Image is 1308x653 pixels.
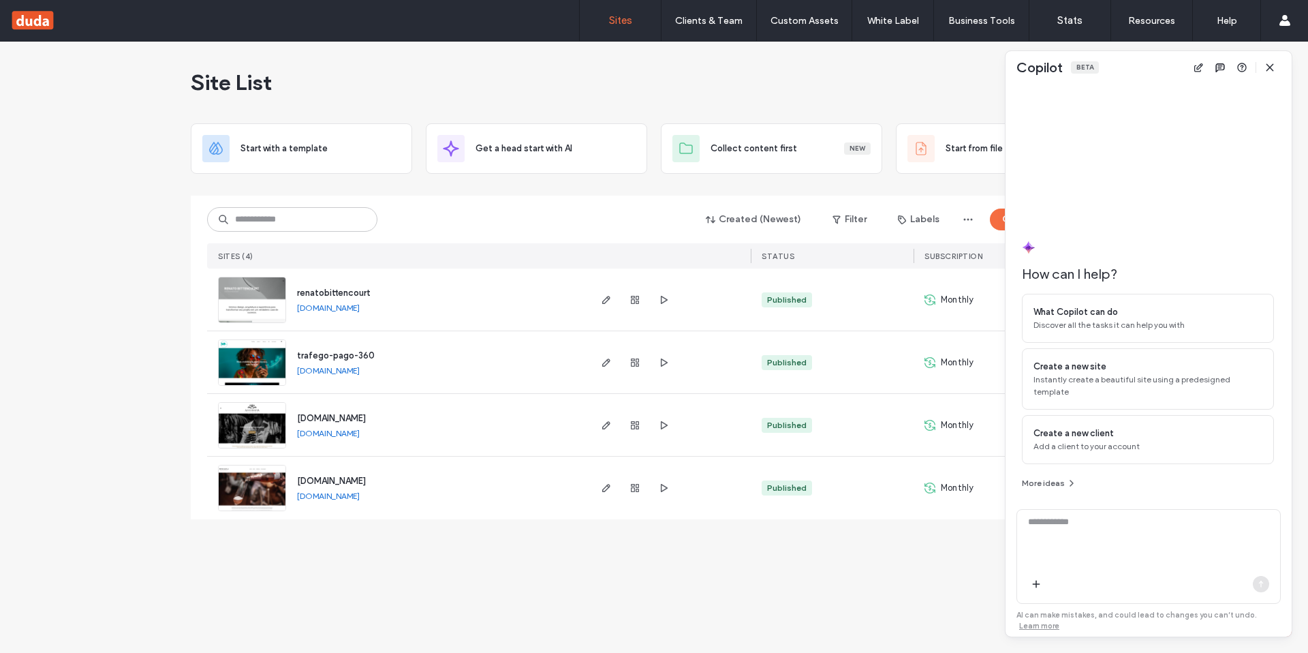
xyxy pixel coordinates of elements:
[476,142,572,155] span: Get a head start with AI
[1019,620,1059,631] a: Learn more
[297,428,360,438] a: [DOMAIN_NAME]
[1071,61,1099,74] div: Beta
[819,209,880,230] button: Filter
[1022,348,1274,410] div: Create a new siteInstantly create a beautiful site using a predesigned template
[297,476,366,486] a: [DOMAIN_NAME]
[1033,427,1114,440] span: Create a new client
[767,294,807,306] div: Published
[191,123,412,174] div: Start with a template
[767,419,807,431] div: Published
[675,15,743,27] label: Clients & Team
[990,209,1101,230] button: Create New Site
[1033,319,1262,331] span: Discover all the tasks it can help you with
[297,288,370,298] a: renatobittencourt
[1033,374,1262,398] span: Instantly create a beautiful site using a predesigned template
[240,142,328,155] span: Start with a template
[941,419,974,432] span: Monthly
[941,293,974,307] span: Monthly
[609,14,632,27] label: Sites
[767,356,807,369] div: Published
[924,252,982,261] span: SUBSCRIPTION
[297,303,360,313] a: [DOMAIN_NAME]
[297,365,360,376] a: [DOMAIN_NAME]
[1128,15,1175,27] label: Resources
[767,482,807,494] div: Published
[297,413,366,423] a: [DOMAIN_NAME]
[661,123,882,174] div: Collect content firstNew
[1022,415,1274,464] div: Create a new clientAdd a client to your account
[297,350,375,361] a: trafego-pago-360
[1033,305,1118,319] span: What Copilot can do
[886,209,952,230] button: Labels
[770,15,839,27] label: Custom Assets
[1022,475,1077,491] button: More ideas
[1033,440,1262,453] span: Add a client to your account
[1016,59,1063,76] span: Copilot
[694,209,813,230] button: Created (Newest)
[711,142,797,155] span: Collect content first
[867,15,919,27] label: White Label
[948,15,1015,27] label: Business Tools
[1022,294,1274,343] div: What Copilot can doDiscover all the tasks it can help you with
[844,142,871,155] div: New
[946,142,1003,155] span: Start from file
[1057,14,1083,27] label: Stats
[762,252,794,261] span: STATUS
[896,123,1117,174] div: Start from fileBeta
[191,69,272,96] span: Site List
[941,356,974,369] span: Monthly
[297,491,360,501] a: [DOMAIN_NAME]
[1016,610,1257,631] span: AI can make mistakes, and could lead to changes you can’t undo.
[1022,265,1274,283] span: How can I help?
[941,481,974,495] span: Monthly
[1217,15,1237,27] label: Help
[426,123,647,174] div: Get a head start with AI
[1033,360,1106,374] span: Create a new site
[218,252,253,261] span: SITES (4)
